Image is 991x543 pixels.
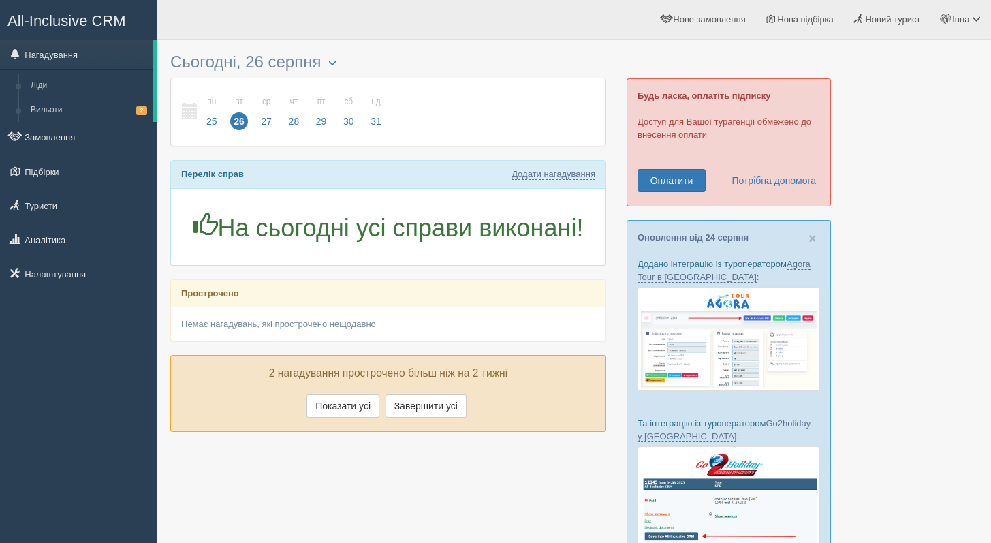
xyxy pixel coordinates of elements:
[313,96,330,108] small: пт
[257,96,275,108] small: ср
[638,258,820,283] p: Додано інтеграцію із туроператором :
[199,89,225,136] a: пн 25
[226,89,252,136] a: вт 26
[7,12,126,29] span: All-Inclusive CRM
[309,89,334,136] a: пт 29
[181,288,239,298] b: Прострочено
[306,394,379,418] button: Показати усі
[136,106,147,115] span: 2
[367,96,385,108] small: нд
[181,169,244,179] b: Перелік справ
[181,213,595,242] h1: На сьогодні усі справи виконані!
[952,14,969,25] span: Інна
[281,89,307,136] a: чт 28
[808,231,817,245] button: Close
[203,96,221,108] small: пн
[170,53,606,71] h3: Сьогодні, 26 серпня
[808,230,817,246] span: ×
[638,287,820,391] img: agora-tour-%D0%B7%D0%B0%D1%8F%D0%B2%D0%BA%D0%B8-%D1%81%D1%80%D0%BC-%D0%B4%D0%BB%D1%8F-%D1%82%D1%8...
[257,112,275,130] span: 27
[777,14,834,25] span: Нова підбірка
[340,112,358,130] span: 30
[627,78,831,206] div: Доступ для Вашої турагенції обмежено до внесення оплати
[363,89,386,136] a: нд 31
[638,91,770,101] b: Будь ласка, оплатіть підписку
[285,96,303,108] small: чт
[638,232,749,243] a: Оновлення від 24 серпня
[230,112,248,130] span: 26
[386,394,467,418] button: Завершити усі
[181,366,595,382] p: 2 нагадування прострочено більш ніж на 2 тижні
[203,112,221,130] span: 25
[230,96,248,108] small: вт
[25,98,153,123] a: Вильоти2
[313,112,330,130] span: 29
[171,307,605,341] div: Немає нагадувань, які прострочено нещодавно
[1,1,156,38] a: All-Inclusive CRM
[25,74,153,98] a: Ліди
[285,112,303,130] span: 28
[340,96,358,108] small: сб
[512,169,595,180] a: Додати нагадування
[723,169,817,192] a: Потрібна допомога
[673,14,745,25] span: Нове замовлення
[865,14,920,25] span: Новий турист
[253,89,279,136] a: ср 27
[638,259,811,283] a: Agora Tour в [GEOGRAPHIC_DATA]
[638,417,820,443] p: Та інтеграцію із туроператором :
[638,169,706,192] a: Оплатити
[336,89,362,136] a: сб 30
[367,112,385,130] span: 31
